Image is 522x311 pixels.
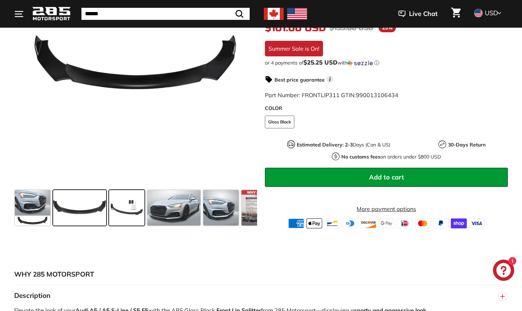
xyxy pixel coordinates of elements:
[306,218,322,228] img: apple_pay
[265,105,508,112] label: COLOR
[265,59,508,66] div: or 4 payments of with
[433,218,449,228] img: paypal
[329,23,373,32] span: $135.00 USD
[397,218,413,228] img: ideal
[341,154,380,160] strong: No customs fees
[369,173,404,181] span: Add to cart
[447,2,465,26] a: Cart
[469,218,485,228] img: visa
[379,23,396,32] span: 25%
[485,9,498,17] span: USD
[81,8,250,20] input: Search
[265,205,508,213] a: More payment options
[265,168,508,187] button: Add to cart
[356,91,398,99] span: 990013106434
[491,260,516,283] inbox-online-store-chat: Shopify online store chat
[274,77,325,83] strong: Best price guarantee
[448,141,486,148] strong: 30-Days Return
[361,218,376,228] img: discover
[303,59,337,66] span: $25.25 USD
[451,218,467,228] img: shopify_pay
[14,264,508,285] button: WHY 285 MOTORSPORT
[265,22,326,34] span: $101.00 USD
[379,218,395,228] img: google_pay
[297,141,390,149] p: Days (Can & US)
[327,76,333,83] span: i
[14,285,508,306] button: Description
[415,218,431,228] img: master
[347,60,373,66] img: Sezzle
[265,59,508,66] div: or 4 payments of$25.25 USDwithSezzle Click to learn more about Sezzle
[265,41,323,56] div: Summer Sale is On!
[324,218,340,228] img: bancontact
[32,6,71,22] img: Logo_285_Motorsport_areodynamics_components
[297,141,353,148] strong: Estimated Delivery: 2-3
[265,91,398,99] span: Part Number: FRONTLIP311 GTIN:
[341,153,441,161] p: on orders under $800 USD
[389,5,447,23] button: Live Chat
[342,218,358,228] img: diners_club
[288,218,304,228] img: american_express
[409,9,438,18] span: Live Chat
